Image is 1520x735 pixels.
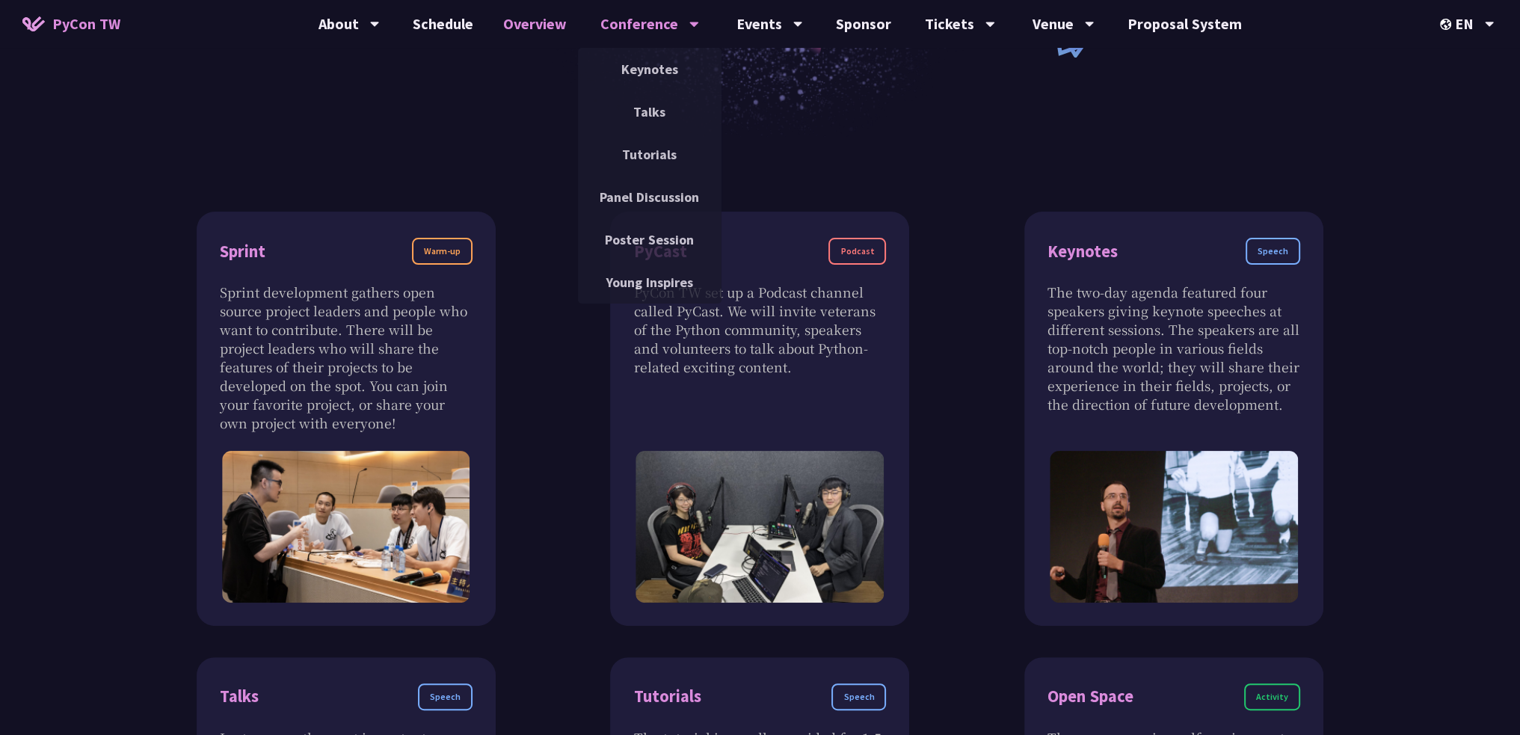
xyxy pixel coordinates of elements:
p: PyCon TW set up a Podcast channel called PyCast. We will invite veterans of the Python community,... [633,283,886,376]
img: PyCast [636,451,884,603]
a: Poster Session [578,222,721,257]
img: Home icon of PyCon TW 2025 [22,16,45,31]
div: Speech [1246,238,1300,265]
img: Locale Icon [1440,19,1455,30]
a: Panel Discussion [578,179,721,215]
p: The two-day agenda featured four speakers giving keynote speeches at different sessions. The spea... [1047,283,1300,413]
div: Speech [831,683,886,710]
a: Tutorials [578,137,721,172]
div: Activity [1244,683,1300,710]
span: PyCon TW [52,13,120,35]
p: Sprint development gathers open source project leaders and people who want to contribute. There w... [220,283,473,432]
a: Keynotes [578,52,721,87]
a: PyCon TW [7,5,135,43]
a: Young Inspires [578,265,721,300]
img: Keynote [1050,451,1298,603]
div: Open Space [1047,683,1133,710]
div: Tutorials [633,683,701,710]
div: Sprint [220,239,265,265]
div: Talks [220,683,259,710]
div: Warm-up [412,238,473,265]
div: Speech [418,683,473,710]
div: Podcast [828,238,886,265]
img: Sprint [222,451,470,603]
a: Talks [578,94,721,129]
div: Keynotes [1047,239,1118,265]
